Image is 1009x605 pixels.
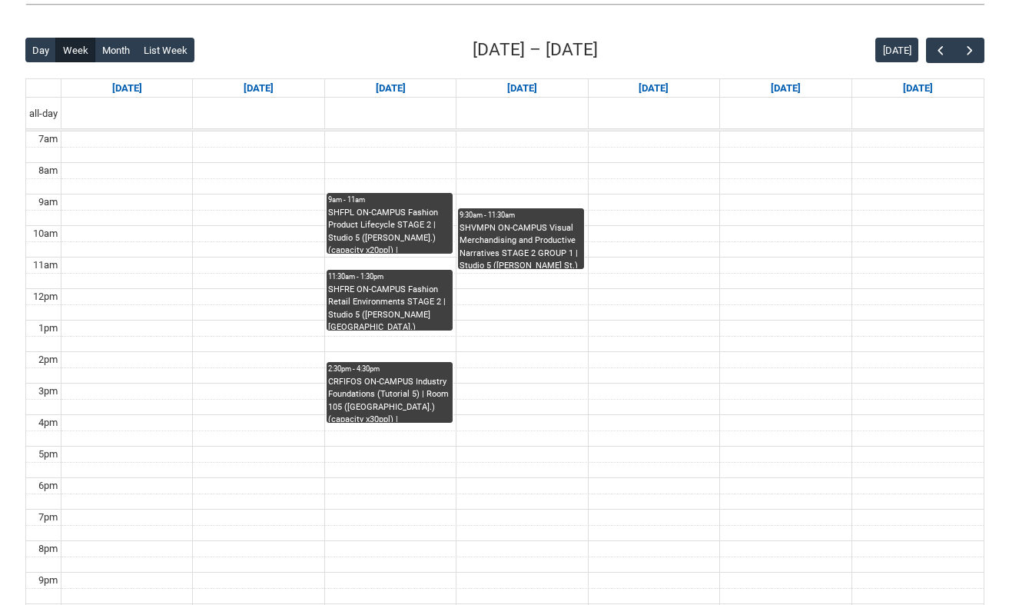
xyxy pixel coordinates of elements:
[373,79,409,98] a: Go to September 16, 2025
[35,447,61,462] div: 5pm
[35,573,61,588] div: 9pm
[241,79,277,98] a: Go to September 15, 2025
[636,79,672,98] a: Go to September 18, 2025
[328,376,451,423] div: CRFIFOS ON-CAMPUS Industry Foundations (Tutorial 5) | Room 105 ([GEOGRAPHIC_DATA].) (capacity x30...
[35,384,61,399] div: 3pm
[504,79,540,98] a: Go to September 17, 2025
[473,37,598,63] h2: [DATE] – [DATE]
[109,79,145,98] a: Go to September 14, 2025
[954,38,984,63] button: Next Week
[328,194,451,205] div: 9am - 11am
[875,38,918,62] button: [DATE]
[328,284,451,331] div: SHFRE ON-CAMPUS Fashion Retail Environments STAGE 2 | Studio 5 ([PERSON_NAME][GEOGRAPHIC_DATA].) ...
[768,79,804,98] a: Go to September 19, 2025
[35,131,61,147] div: 7am
[460,210,582,221] div: 9:30am - 11:30am
[900,79,936,98] a: Go to September 20, 2025
[30,289,61,304] div: 12pm
[136,38,194,62] button: List Week
[55,38,95,62] button: Week
[35,163,61,178] div: 8am
[35,541,61,557] div: 8pm
[328,364,451,374] div: 2:30pm - 4:30pm
[35,415,61,430] div: 4pm
[460,222,582,269] div: SHVMPN ON-CAMPUS Visual Merchandising and Productive Narratives STAGE 2 GROUP 1 | Studio 5 ([PERS...
[35,321,61,336] div: 1pm
[35,352,61,367] div: 2pm
[328,271,451,282] div: 11:30am - 1:30pm
[30,258,61,273] div: 11am
[26,106,61,121] span: all-day
[328,207,451,254] div: SHFPL ON-CAMPUS Fashion Product Lifecycle STAGE 2 | Studio 5 ([PERSON_NAME].) (capacity x20ppl) |...
[25,38,57,62] button: Day
[35,510,61,525] div: 7pm
[926,38,955,63] button: Previous Week
[95,38,137,62] button: Month
[35,478,61,494] div: 6pm
[35,194,61,210] div: 9am
[30,226,61,241] div: 10am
